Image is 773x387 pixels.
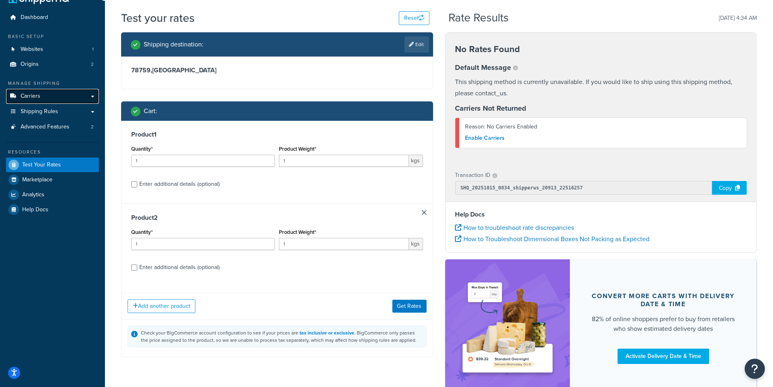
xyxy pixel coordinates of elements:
span: kgs [409,155,423,167]
input: 0.00 [279,238,408,250]
h2: Cart : [144,107,157,115]
a: How to troubleshoot rate discrepancies [455,223,574,232]
h3: Product 2 [131,214,423,222]
li: Advanced Features [6,120,99,135]
a: Remove Item [422,210,427,215]
span: Websites [21,46,43,53]
strong: No Rates Found [455,42,520,56]
button: Reset [399,11,429,25]
input: Enter additional details (optional) [131,265,137,271]
li: Websites [6,42,99,57]
h3: 78759 , [GEOGRAPHIC_DATA] [131,66,423,74]
div: Resources [6,149,99,156]
span: Carriers [21,93,40,100]
a: Analytics [6,187,99,202]
div: Enter additional details (optional) [139,179,220,190]
span: Reason: [465,122,486,131]
div: Manage Shipping [6,80,99,87]
div: Enter additional details (optional) [139,262,220,273]
button: Get Rates [392,300,427,313]
a: Edit [404,36,429,53]
span: Dashboard [21,14,48,21]
strong: Default Message [455,62,511,73]
input: 0 [131,155,275,167]
p: Transaction ID [455,170,491,181]
div: 82% of online shoppers prefer to buy from retailers who show estimated delivery dates [589,314,738,334]
img: feature-image-ddt-36eae7f7280da8017bfb280eaccd9c446f90b1fe08728e4019434db127062ab4.png [457,271,558,385]
a: Enable Carriers [465,134,505,142]
a: Shipping Rules [6,104,99,119]
label: Product Weight* [279,229,316,235]
a: Carriers [6,89,99,104]
strong: Carriers Not Returned [455,103,527,114]
span: Advanced Features [21,124,69,130]
input: Enter additional details (optional) [131,181,137,187]
span: Test Your Rates [22,162,61,168]
span: Marketplace [22,177,52,183]
a: Dashboard [6,10,99,25]
button: Open Resource Center [745,359,765,379]
h4: Help Docs [455,210,747,219]
div: Basic Setup [6,33,99,40]
div: Convert more carts with delivery date & time [589,292,738,308]
button: Add another product [128,299,195,313]
p: [DATE] 4:34 AM [719,13,757,24]
div: Check your BigCommerce account configuration to see if your prices are . BigCommerce only passes ... [141,329,423,344]
span: 2 [91,124,94,130]
span: Analytics [22,191,44,198]
label: Quantity* [131,229,153,235]
h3: Product 1 [131,130,423,139]
a: Marketplace [6,172,99,187]
span: Origins [21,61,39,68]
span: 2 [91,61,94,68]
a: Help Docs [6,202,99,217]
span: 1 [92,46,94,53]
p: This shipping method is currently unavailable. If you would like to ship using this shipping meth... [455,76,747,99]
input: 0 [131,238,275,250]
div: Copy [712,181,747,195]
a: Origins2 [6,57,99,72]
label: Product Weight* [279,146,316,152]
a: tax inclusive or exclusive [300,329,354,337]
span: Help Docs [22,206,48,213]
h2: Rate Results [448,12,509,24]
input: 0.00 [279,155,408,167]
div: No Carriers Enabled [465,121,741,133]
a: How to Troubleshoot Dimensional Boxes Not Packing as Expected [455,234,650,244]
label: Quantity* [131,146,153,152]
a: Activate Delivery Date & Time [618,349,709,364]
span: kgs [409,238,423,250]
li: Origins [6,57,99,72]
a: Test Your Rates [6,158,99,172]
a: Websites1 [6,42,99,57]
h1: Test your rates [121,10,195,26]
h2: Shipping destination : [144,41,203,48]
span: Shipping Rules [21,108,58,115]
a: Advanced Features2 [6,120,99,135]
